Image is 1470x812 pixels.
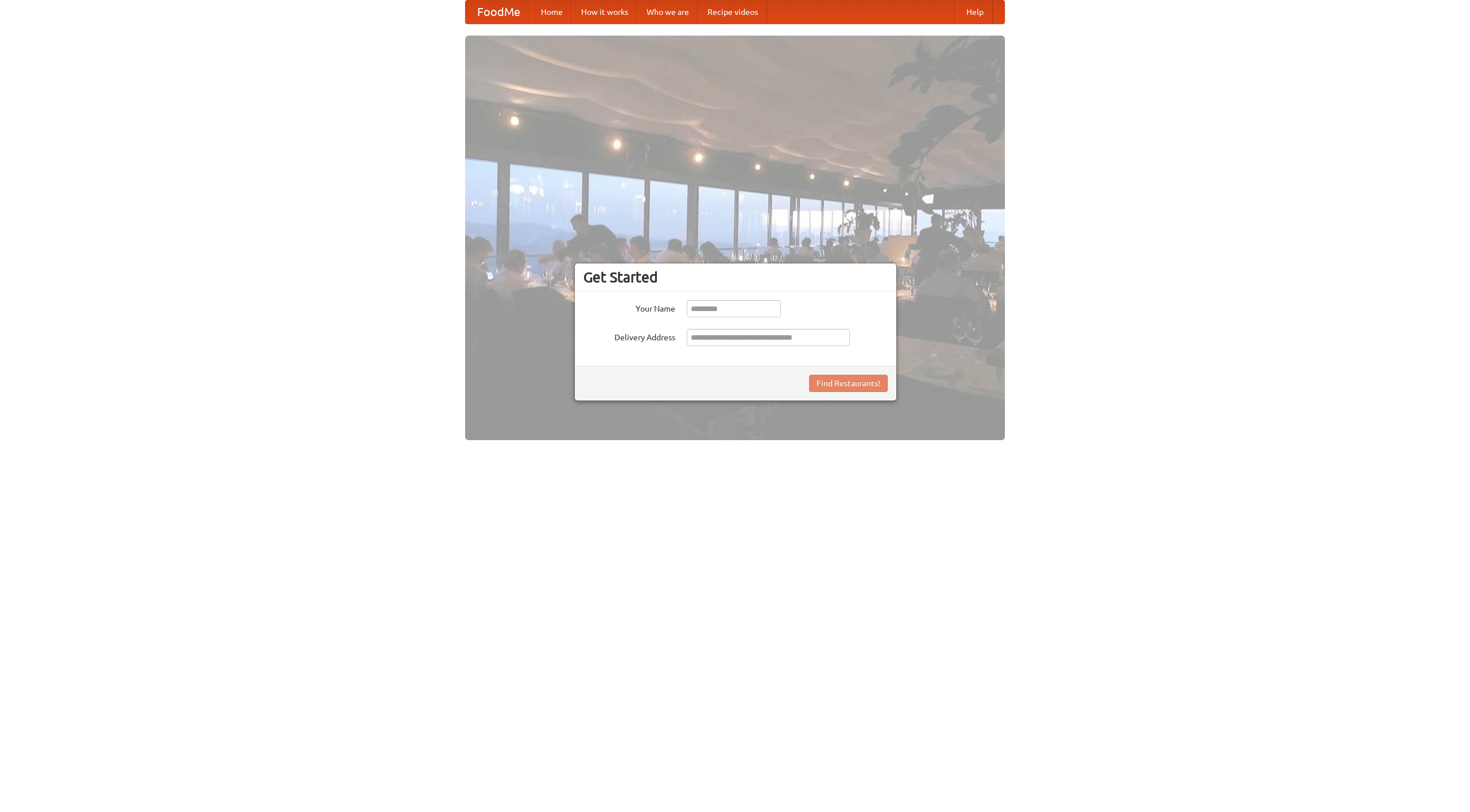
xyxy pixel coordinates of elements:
a: Who we are [637,1,698,24]
a: How it works [572,1,637,24]
button: Find Restaurants! [809,375,888,392]
a: Home [532,1,572,24]
a: Help [957,1,993,24]
h3: Get Started [583,269,888,286]
a: Recipe videos [698,1,767,24]
label: Your Name [583,300,675,314]
a: FoodMe [466,1,532,24]
label: Delivery Address [583,329,675,343]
